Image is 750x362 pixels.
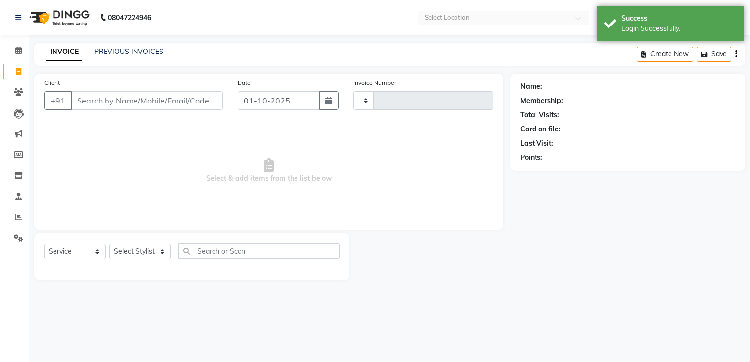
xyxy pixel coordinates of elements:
button: +91 [44,91,72,110]
label: Date [238,78,251,87]
b: 08047224946 [108,4,151,31]
a: INVOICE [46,43,82,61]
input: Search by Name/Mobile/Email/Code [71,91,223,110]
label: Client [44,78,60,87]
div: Success [621,13,737,24]
div: Total Visits: [520,110,559,120]
button: Create New [637,47,693,62]
a: PREVIOUS INVOICES [94,47,163,56]
input: Search or Scan [178,243,340,259]
div: Select Location [425,13,470,23]
span: Select & add items from the list below [44,122,493,220]
div: Points: [520,153,542,163]
div: Name: [520,81,542,92]
div: Login Successfully. [621,24,737,34]
button: Save [697,47,731,62]
div: Membership: [520,96,563,106]
div: Card on file: [520,124,561,134]
label: Invoice Number [353,78,396,87]
img: logo [25,4,92,31]
div: Last Visit: [520,138,553,149]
